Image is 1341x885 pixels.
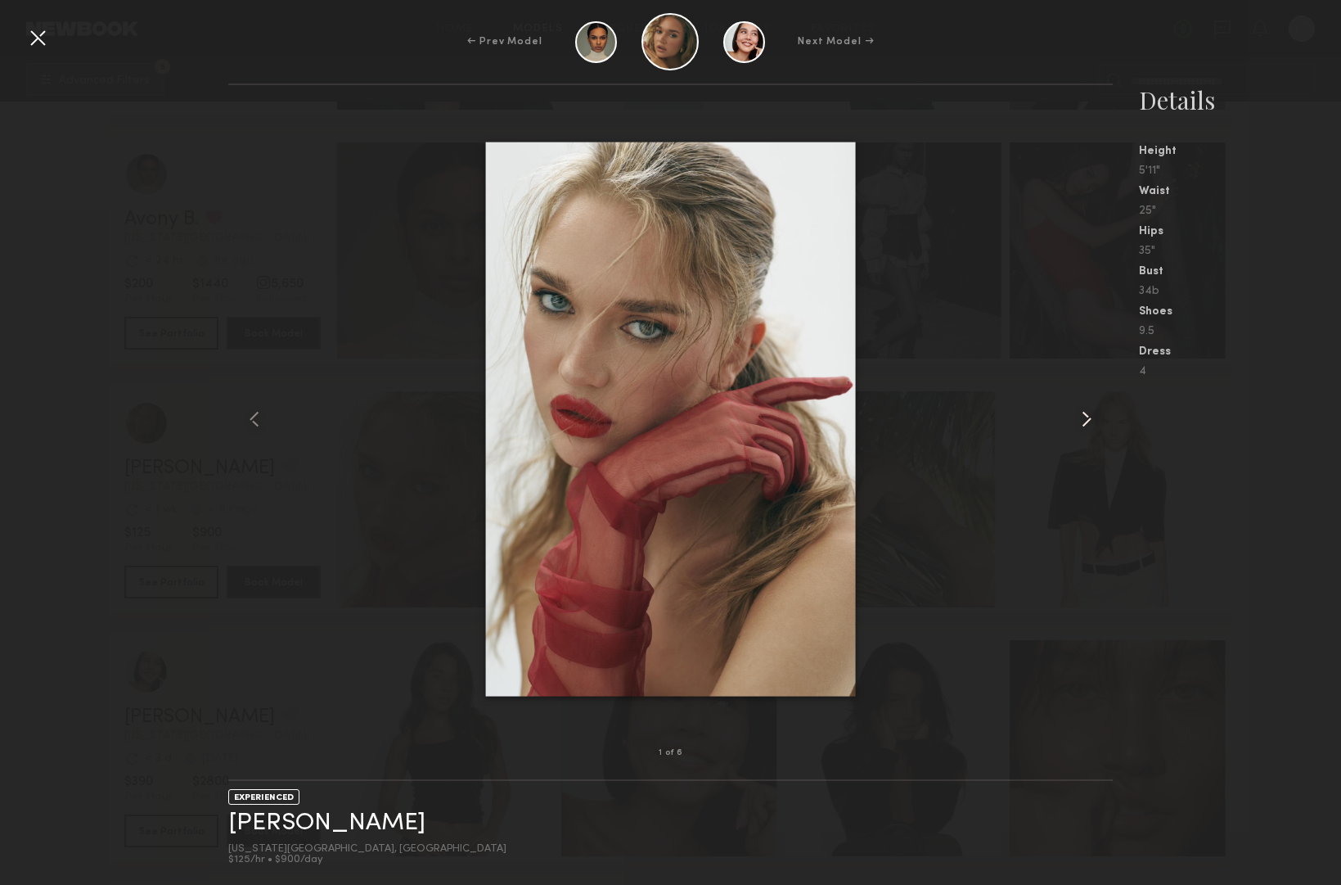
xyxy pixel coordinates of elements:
[228,855,506,865] div: $125/hr • $900/day
[1139,266,1341,278] div: Bust
[1139,366,1341,377] div: 4
[1139,165,1341,177] div: 5'11"
[1139,346,1341,358] div: Dress
[1139,186,1341,197] div: Waist
[1139,205,1341,217] div: 25"
[1139,326,1341,337] div: 9.5
[1139,84,1341,116] div: Details
[1139,226,1341,237] div: Hips
[659,749,682,757] div: 1 of 6
[228,789,299,805] div: EXPERIENCED
[1139,286,1341,297] div: 34b
[1139,146,1341,157] div: Height
[798,34,874,49] div: Next Model →
[228,810,425,836] a: [PERSON_NAME]
[228,844,506,855] div: [US_STATE][GEOGRAPHIC_DATA], [GEOGRAPHIC_DATA]
[467,34,542,49] div: ← Prev Model
[1139,246,1341,257] div: 35"
[1139,306,1341,318] div: Shoes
